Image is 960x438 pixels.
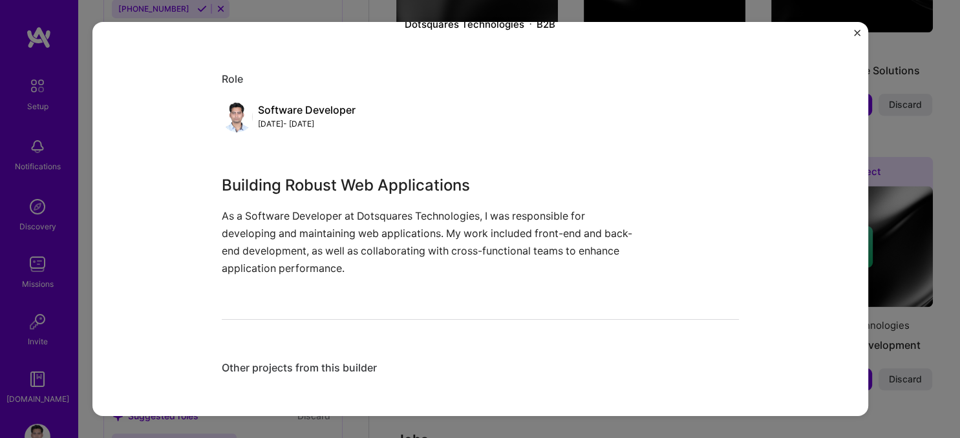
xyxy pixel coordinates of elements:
div: Software Developer [258,103,356,117]
div: B2B [537,17,555,31]
div: [DATE] - [DATE] [258,117,356,130]
button: Close [854,30,860,43]
p: As a Software Developer at Dotsquares Technologies, I was responsible for developing and maintain... [222,207,642,278]
div: Role [222,72,739,86]
div: Other projects from this builder [222,361,739,375]
img: Dot [529,17,531,31]
div: Dotsquares Technologies [405,17,524,31]
h3: Building Robust Web Applications [222,174,642,197]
